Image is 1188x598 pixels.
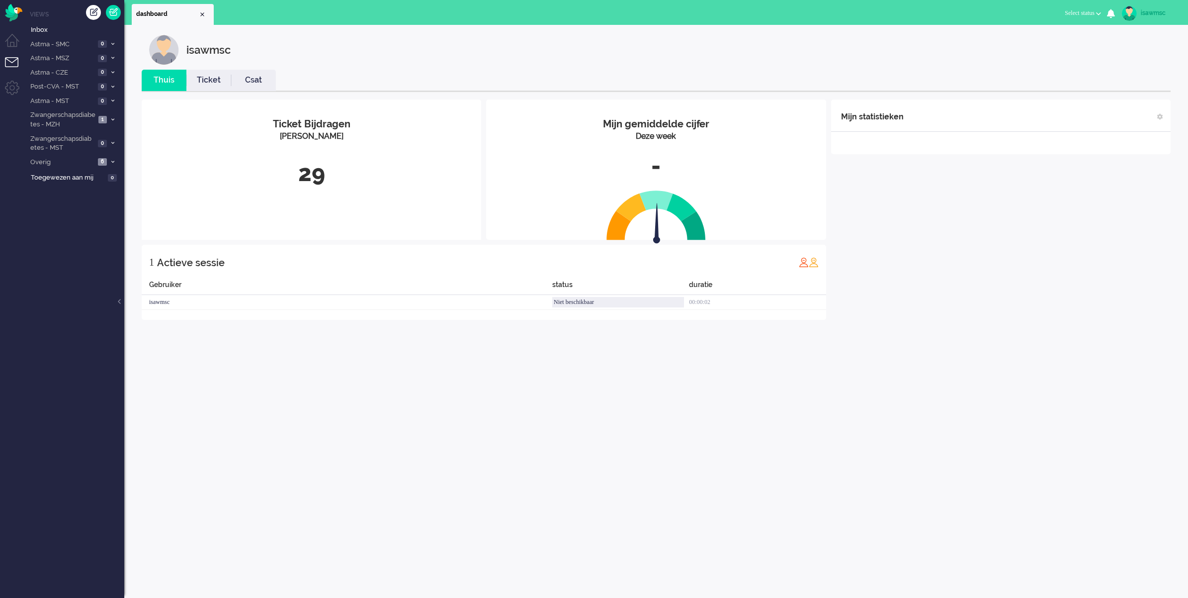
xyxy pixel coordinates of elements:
[149,157,474,190] div: 29
[1141,8,1178,18] div: isawmsc
[5,57,27,80] li: Tickets menu
[149,117,474,131] div: Ticket Bijdragen
[29,24,124,35] a: Inbox
[149,131,474,142] div: [PERSON_NAME]
[98,69,107,76] span: 0
[689,295,826,310] div: 00:00:02
[31,25,124,35] span: Inbox
[31,173,105,183] span: Toegewezen aan mij
[29,172,124,183] a: Toegewezen aan mij 0
[799,257,809,267] img: profile_red.svg
[198,10,206,18] div: Close tab
[1065,9,1095,16] span: Select status
[231,75,276,86] a: Csat
[86,5,101,20] div: Creëer ticket
[29,68,95,78] span: Astma - CZE
[841,107,904,127] div: Mijn statistieken
[98,83,107,91] span: 0
[552,297,684,307] div: Niet beschikbaar
[29,54,95,63] span: Astma - MSZ
[1059,3,1107,25] li: Select status
[149,35,179,65] img: customer.svg
[5,6,22,14] a: Omnidesk
[30,10,124,18] li: Views
[494,131,818,142] div: Deze week
[98,40,107,48] span: 0
[98,158,107,166] span: 6
[98,55,107,62] span: 0
[1059,6,1107,20] button: Select status
[186,75,231,86] a: Ticket
[136,10,198,18] span: dashboard
[98,98,107,105] span: 0
[142,280,552,295] div: Gebruiker
[149,252,154,272] div: 1
[98,140,107,147] span: 0
[142,295,552,310] div: isawmsc
[29,97,95,106] span: Astma - MST
[5,81,27,103] li: Admin menu
[552,280,689,295] div: status
[186,35,231,65] div: isawmsc
[142,70,186,91] li: Thuis
[108,174,117,182] span: 0
[5,34,27,56] li: Dashboard menu
[132,4,214,25] li: Dashboard
[29,82,95,92] span: Post-CVA - MST
[186,70,231,91] li: Ticket
[1120,6,1178,21] a: isawmsc
[29,158,95,167] span: Overig
[606,190,706,240] img: semi_circle.svg
[106,5,121,20] a: Quick Ticket
[5,4,22,21] img: flow_omnibird.svg
[1122,6,1137,21] img: avatar
[98,116,107,123] span: 1
[494,150,818,183] div: -
[157,253,225,273] div: Actieve sessie
[29,134,95,153] span: Zwangerschapsdiabetes - MST
[635,203,678,246] img: arrow.svg
[29,110,95,129] span: Zwangerschapsdiabetes - MZH
[29,40,95,49] span: Astma - SMC
[231,70,276,91] li: Csat
[142,75,186,86] a: Thuis
[809,257,819,267] img: profile_orange.svg
[689,280,826,295] div: duratie
[494,117,818,131] div: Mijn gemiddelde cijfer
